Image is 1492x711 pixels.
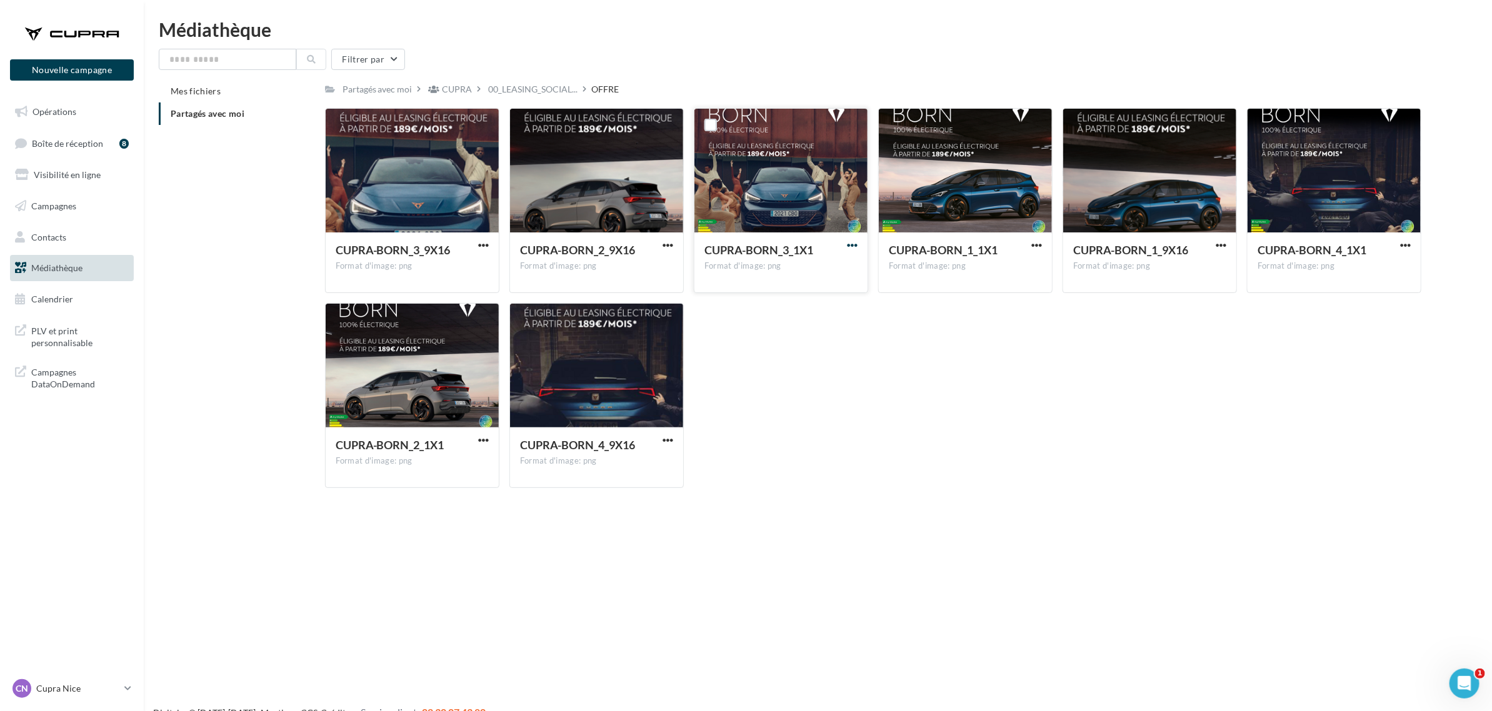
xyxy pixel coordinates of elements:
a: Contacts [8,224,136,251]
span: CUPRA-BORN_2_9X16 [520,243,635,257]
span: CUPRA-BORN_4_1X1 [1258,243,1366,257]
a: Calendrier [8,286,136,312]
span: Campagnes [31,201,76,211]
div: Format d'image: png [1258,261,1411,272]
span: 00_LEASING_SOCIAL... [489,83,578,96]
div: Format d'image: png [520,261,673,272]
span: Partagés avec moi [171,108,244,119]
a: Médiathèque [8,255,136,281]
span: CUPRA-BORN_3_1X1 [704,243,813,257]
span: Mes fichiers [171,86,221,96]
div: Format d'image: png [336,261,489,272]
span: Boîte de réception [32,137,103,148]
div: 8 [119,139,129,149]
div: Format d'image: png [889,261,1042,272]
a: Campagnes DataOnDemand [8,359,136,395]
span: Opérations [33,106,76,117]
div: Format d'image: png [704,261,858,272]
span: CUPRA-BORN_1_9X16 [1073,243,1188,257]
a: Boîte de réception8 [8,130,136,157]
a: PLV et print personnalisable [8,317,136,354]
p: Cupra Nice [36,682,119,695]
span: CUPRA-BORN_3_9X16 [336,243,451,257]
div: Format d'image: png [336,455,489,467]
span: CUPRA-BORN_1_1X1 [889,243,998,257]
div: Partagés avec moi [343,83,413,96]
a: Opérations [8,99,136,125]
button: Filtrer par [331,49,405,70]
span: Médiathèque [31,262,83,273]
span: Campagnes DataOnDemand [31,364,129,390]
span: 1 [1475,669,1485,679]
div: Format d'image: png [520,455,673,467]
div: Médiathèque [159,20,1477,39]
div: CUPRA [443,83,473,96]
a: Campagnes [8,193,136,219]
span: Contacts [31,231,66,242]
span: Visibilité en ligne [34,169,101,180]
span: PLV et print personnalisable [31,322,129,349]
span: Calendrier [31,294,73,304]
div: Format d'image: png [1073,261,1226,272]
span: CN [16,682,28,695]
div: OFFRE [592,83,619,96]
a: Visibilité en ligne [8,162,136,188]
span: CUPRA-BORN_4_9X16 [520,438,635,452]
span: CUPRA-BORN_2_1X1 [336,438,444,452]
iframe: Intercom live chat [1449,669,1479,699]
a: CN Cupra Nice [10,677,134,700]
button: Nouvelle campagne [10,59,134,81]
